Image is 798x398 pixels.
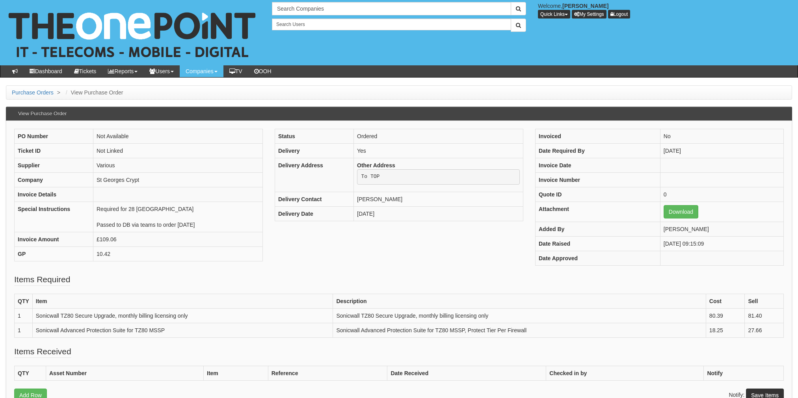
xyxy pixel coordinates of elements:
th: Attachment [536,202,660,222]
button: Quick Links [538,10,570,19]
th: Status [275,129,354,143]
td: 18.25 [706,323,745,337]
a: Users [143,65,180,77]
a: Logout [608,10,631,19]
th: GP [15,246,93,261]
a: Download [664,205,698,218]
th: Invoice Amount [15,232,93,246]
th: Notify [704,366,784,380]
th: Date Approved [536,251,660,265]
td: 1 [15,308,33,323]
th: Item [204,366,268,380]
a: TV [223,65,248,77]
th: Description [333,294,706,308]
th: Invoiced [536,129,660,143]
th: PO Number [15,129,93,143]
th: Special Instructions [15,202,93,232]
td: 27.66 [745,323,784,337]
th: Added By [536,222,660,236]
th: Ticket ID [15,143,93,158]
pre: To TOP [357,169,520,185]
td: Various [93,158,263,172]
td: 1 [15,323,33,337]
td: £109.06 [93,232,263,246]
th: Asset Number [46,366,204,380]
th: Item [32,294,333,308]
td: [PERSON_NAME] [660,222,783,236]
th: Invoice Number [536,172,660,187]
input: Search Users [272,19,511,30]
a: OOH [248,65,277,77]
th: Reference [268,366,387,380]
span: > [55,89,62,96]
td: Sonicwall TZ80 Secure Upgrade, monthly billing licensing only [333,308,706,323]
a: Dashboard [24,65,68,77]
td: 80.39 [706,308,745,323]
th: Date Required By [536,143,660,158]
li: View Purchase Order [64,89,123,96]
th: Delivery [275,143,354,158]
td: [DATE] [354,207,523,221]
a: Purchase Orders [12,89,54,96]
legend: Items Required [14,274,70,286]
a: Tickets [68,65,102,77]
td: Sonicwall TZ80 Secure Upgrade, monthly billing licensing only [32,308,333,323]
td: [PERSON_NAME] [354,192,523,207]
th: Sell [745,294,784,308]
td: Not Available [93,129,263,143]
td: Required for 28 [GEOGRAPHIC_DATA] Passed to DB via teams to order [DATE] [93,202,263,232]
th: Supplier [15,158,93,172]
legend: Items Received [14,346,71,358]
td: Yes [354,143,523,158]
td: [DATE] [660,143,783,158]
th: QTY [15,294,33,308]
h3: View Purchase Order [14,107,71,120]
td: 10.42 [93,246,263,261]
b: Other Address [357,162,395,168]
th: Delivery Contact [275,192,354,207]
a: Reports [102,65,143,77]
td: St Georges Crypt [93,172,263,187]
a: Companies [180,65,223,77]
th: Cost [706,294,745,308]
td: 0 [660,187,783,202]
td: [DATE] 09:15:09 [660,236,783,251]
th: Delivery Address [275,158,354,192]
th: QTY [15,366,46,380]
th: Invoice Details [15,187,93,202]
th: Date Received [387,366,546,380]
td: No [660,129,783,143]
input: Search Companies [272,2,511,15]
th: Invoice Date [536,158,660,172]
th: Quote ID [536,187,660,202]
td: 81.40 [745,308,784,323]
a: My Settings [572,10,606,19]
td: Ordered [354,129,523,143]
th: Checked in by [546,366,704,380]
th: Delivery Date [275,207,354,221]
div: Welcome, [532,2,798,19]
td: Sonicwall Advanced Protection Suite for TZ80 MSSP, Protect Tier Per Firewall [333,323,706,337]
b: [PERSON_NAME] [562,3,608,9]
th: Date Raised [536,236,660,251]
th: Company [15,172,93,187]
td: Not Linked [93,143,263,158]
td: Sonicwall Advanced Protection Suite for TZ80 MSSP [32,323,333,337]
